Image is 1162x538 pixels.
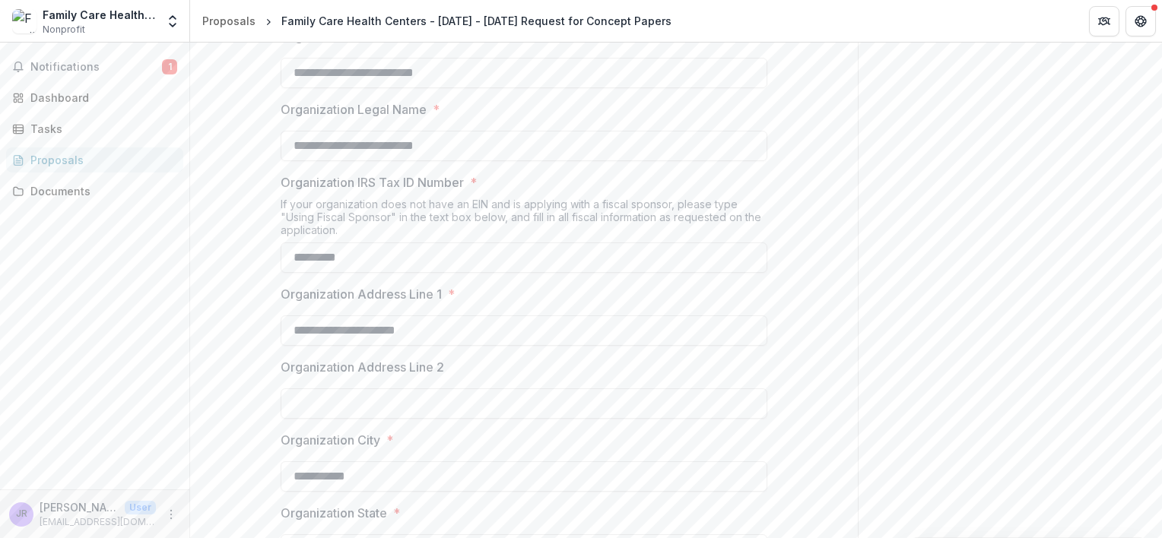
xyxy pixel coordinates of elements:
div: Family Care Health Centers [43,7,156,23]
a: Proposals [196,10,262,32]
div: Proposals [30,152,171,168]
div: Documents [30,183,171,199]
img: Family Care Health Centers [12,9,37,33]
button: Partners [1089,6,1119,36]
p: Organization State [281,504,387,522]
a: Documents [6,179,183,204]
button: Get Help [1125,6,1156,36]
div: Dashboard [30,90,171,106]
span: Nonprofit [43,23,85,36]
a: Dashboard [6,85,183,110]
span: Notifications [30,61,162,74]
p: Organization Legal Name [281,100,427,119]
span: 1 [162,59,177,74]
a: Proposals [6,147,183,172]
button: More [162,505,180,524]
div: If your organization does not have an EIN and is applying with a fiscal sponsor, please type "Usi... [281,198,767,242]
button: Notifications1 [6,55,183,79]
div: Tasks [30,121,171,137]
div: Jordanna Riebel [16,509,27,519]
p: Organization Address Line 2 [281,358,444,376]
a: Tasks [6,116,183,141]
div: Proposals [202,13,256,29]
button: Open entity switcher [162,6,183,36]
p: Organization City [281,431,380,449]
p: Organization IRS Tax ID Number [281,173,464,191]
p: [EMAIL_ADDRESS][DOMAIN_NAME] [40,515,156,529]
div: Family Care Health Centers - [DATE] - [DATE] Request for Concept Papers [281,13,671,29]
nav: breadcrumb [196,10,678,32]
p: [PERSON_NAME] [40,499,119,515]
p: User [125,501,156,514]
p: Organization Address Line 1 [281,285,442,303]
